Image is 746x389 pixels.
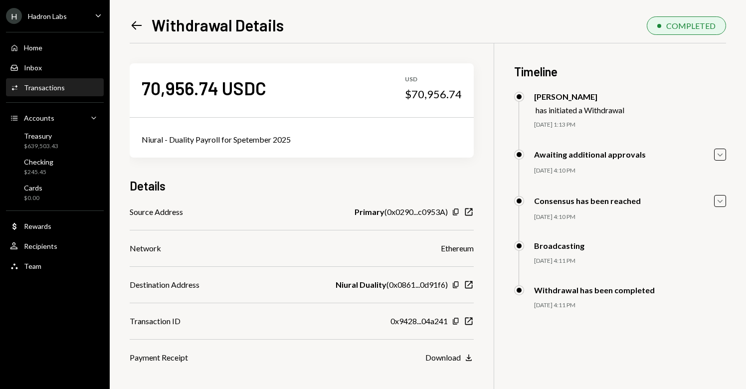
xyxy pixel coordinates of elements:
[6,237,104,255] a: Recipients
[536,105,624,115] div: has initiated a Withdrawal
[534,285,655,295] div: Withdrawal has been completed
[24,142,58,151] div: $639,503.43
[534,121,726,129] div: [DATE] 1:13 PM
[24,114,54,122] div: Accounts
[355,206,384,218] b: Primary
[130,315,181,327] div: Transaction ID
[514,63,726,80] h3: Timeline
[405,87,462,101] div: $70,956.74
[24,63,42,72] div: Inbox
[24,184,42,192] div: Cards
[390,315,448,327] div: 0x9428...04a241
[24,242,57,250] div: Recipients
[6,8,22,24] div: H
[24,222,51,230] div: Rewards
[336,279,448,291] div: ( 0x0861...0d91f6 )
[142,134,462,146] div: Niural - Duality Payroll for Spetember 2025
[152,15,284,35] h1: Withdrawal Details
[534,213,726,221] div: [DATE] 4:10 PM
[534,241,584,250] div: Broadcasting
[142,77,266,99] div: 70,956.74 USDC
[6,78,104,96] a: Transactions
[534,92,624,101] div: [PERSON_NAME]
[425,353,474,364] button: Download
[336,279,386,291] b: Niural Duality
[24,194,42,202] div: $0.00
[24,43,42,52] div: Home
[6,129,104,153] a: Treasury$639,503.43
[130,242,161,254] div: Network
[534,196,641,205] div: Consensus has been reached
[130,178,166,194] h3: Details
[534,301,726,310] div: [DATE] 4:11 PM
[6,181,104,204] a: Cards$0.00
[6,155,104,179] a: Checking$245.45
[534,257,726,265] div: [DATE] 4:11 PM
[24,168,53,177] div: $245.45
[24,132,58,140] div: Treasury
[130,352,188,364] div: Payment Receipt
[28,12,67,20] div: Hadron Labs
[6,217,104,235] a: Rewards
[405,75,462,84] div: USD
[24,83,65,92] div: Transactions
[534,150,646,159] div: Awaiting additional approvals
[425,353,461,362] div: Download
[355,206,448,218] div: ( 0x0290...c0953A )
[130,206,183,218] div: Source Address
[6,38,104,56] a: Home
[534,167,726,175] div: [DATE] 4:10 PM
[6,58,104,76] a: Inbox
[6,257,104,275] a: Team
[130,279,199,291] div: Destination Address
[24,262,41,270] div: Team
[666,21,716,30] div: COMPLETED
[6,109,104,127] a: Accounts
[441,242,474,254] div: Ethereum
[24,158,53,166] div: Checking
